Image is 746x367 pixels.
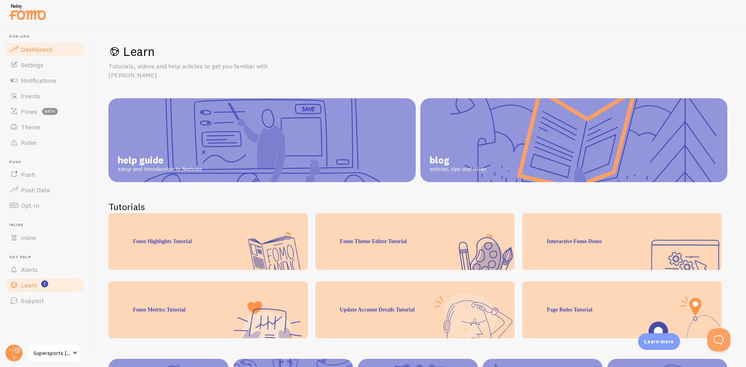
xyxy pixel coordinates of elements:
span: Inline [21,234,36,242]
img: fomo-relay-logo-orange.svg [8,2,47,22]
span: Pop-ups [9,34,85,39]
svg: <p>Watch New Feature Tutorials!</p> [41,280,48,287]
a: Push Data [5,182,85,198]
span: setup and introduction to features [118,166,202,173]
span: Settings [21,61,44,69]
a: Opt-In [5,198,85,213]
div: Update Account Details Tutorial [315,282,515,338]
span: Flows [21,108,37,115]
a: Notifications [5,73,85,88]
span: help guide [118,154,202,166]
p: Learn more [644,338,674,345]
div: Learn more [638,333,680,350]
span: blog [430,154,486,166]
span: Push Data [21,186,50,194]
a: Settings [5,57,85,73]
a: Supersports [GEOGRAPHIC_DATA] [28,344,80,362]
div: Fomo Theme Editor Tutorial [315,213,515,270]
span: Support [21,297,44,304]
p: Tutorials, videos and help articles to get you familiar with [PERSON_NAME] [108,62,295,80]
span: Get Help [9,255,85,260]
span: Events [21,92,40,100]
a: Support [5,293,85,308]
a: Alerts [5,262,85,277]
span: Supersports [GEOGRAPHIC_DATA] [33,348,70,358]
span: Alerts [21,266,38,273]
span: Dashboard [21,45,52,53]
span: Rules [21,139,37,146]
a: Flows beta [5,104,85,119]
span: Inline [9,223,85,228]
span: Push [9,160,85,165]
div: Page Rules Tutorial [522,282,722,338]
h1: Learn [108,43,727,59]
div: Fomo Metrics Tutorial [108,282,308,338]
span: articles, tips and tricks [430,166,486,173]
span: Notifications [21,77,56,84]
span: beta [42,108,58,115]
a: Events [5,88,85,104]
a: Dashboard [5,42,85,57]
a: Inline [5,230,85,245]
span: Push [21,170,35,178]
a: blog articles, tips and tricks [420,98,728,182]
iframe: Help Scout Beacon - Open [707,328,730,351]
a: Learn [5,277,85,293]
div: Interactive Fomo Demo [522,213,722,270]
a: Push [5,167,85,182]
a: Rules [5,135,85,150]
div: Fomo Highlights Tutorial [108,213,308,270]
span: Opt-In [21,202,39,209]
a: Theme [5,119,85,135]
a: help guide setup and introduction to features [108,98,416,182]
h2: Tutorials [108,201,727,213]
span: Learn [21,281,37,289]
span: Theme [21,123,40,131]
